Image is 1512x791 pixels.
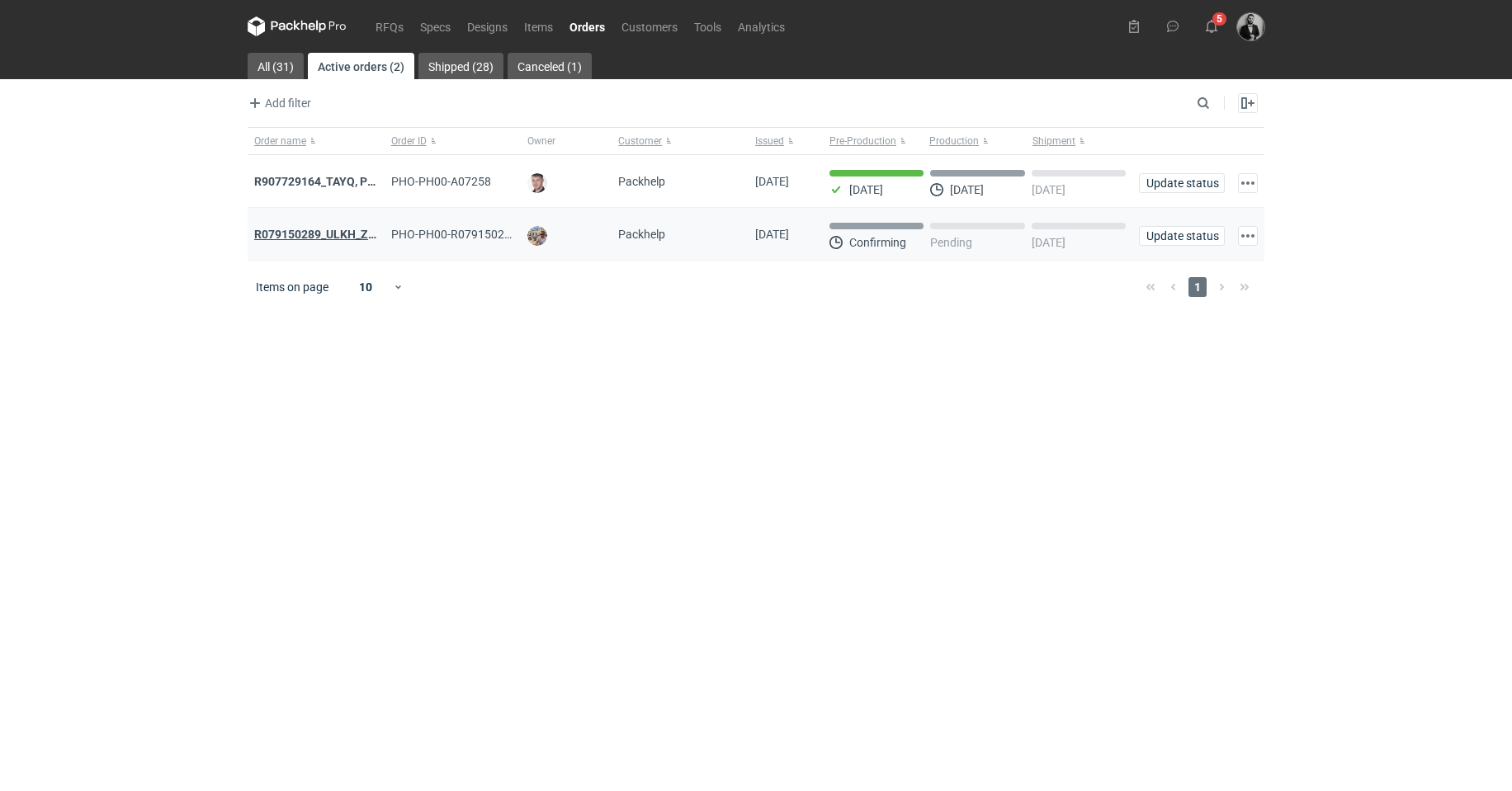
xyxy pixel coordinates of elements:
[1029,128,1132,154] button: Shipment
[248,128,385,154] button: Order name
[930,236,972,249] p: Pending
[367,16,412,36] a: RFQs
[618,134,662,148] span: Customer
[527,226,547,246] img: Michał Palasek
[1139,226,1225,246] button: Update status
[1188,277,1207,297] span: 1
[254,175,390,188] a: R907729164_TAYQ, POPF
[561,16,613,36] a: Orders
[829,134,896,148] span: Pre-Production
[339,275,393,299] div: 10
[248,16,347,36] svg: Packhelp Pro
[248,53,304,79] a: All (31)
[245,93,311,113] span: Add filter
[823,128,926,154] button: Pre-Production
[391,134,427,148] span: Order ID
[1139,173,1225,193] button: Update status
[412,16,459,36] a: Specs
[254,134,306,148] span: Order name
[612,128,749,154] button: Customer
[1198,13,1225,40] button: 5
[308,53,414,79] a: Active orders (2)
[459,16,516,36] a: Designs
[1146,177,1217,189] span: Update status
[618,175,665,188] span: Packhelp
[950,183,984,196] p: [DATE]
[1238,173,1258,193] button: Actions
[1193,93,1246,113] input: Search
[527,134,555,148] span: Owner
[244,93,312,113] button: Add filter
[508,53,592,79] a: Canceled (1)
[755,228,789,241] span: 22/08/2025
[926,128,1029,154] button: Production
[755,175,789,188] span: 19/09/2025
[516,16,561,36] a: Items
[613,16,686,36] a: Customers
[1146,230,1217,242] span: Update status
[618,228,665,241] span: Packhelp
[730,16,793,36] a: Analytics
[749,128,823,154] button: Issued
[385,128,522,154] button: Order ID
[1237,13,1264,40] img: Dragan Čivčić
[256,279,328,295] span: Items on page
[1032,183,1065,196] p: [DATE]
[391,175,491,188] span: PHO-PH00-A07258
[755,134,784,148] span: Issued
[527,173,547,193] img: Maciej Sikora
[1032,236,1065,249] p: [DATE]
[686,16,730,36] a: Tools
[929,134,979,148] span: Production
[849,236,906,249] p: Confirming
[418,53,503,79] a: Shipped (28)
[254,228,528,241] a: R079150289_ULKH_ZZQH_XAOP_LGAA_SUOI_NNJF
[1032,134,1075,148] span: Shipment
[849,183,883,196] p: [DATE]
[1238,226,1258,246] button: Actions
[391,228,722,241] span: PHO-PH00-R079150289_ULKH_ZZQH_XAOP_LGAA_SUOI_NNJF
